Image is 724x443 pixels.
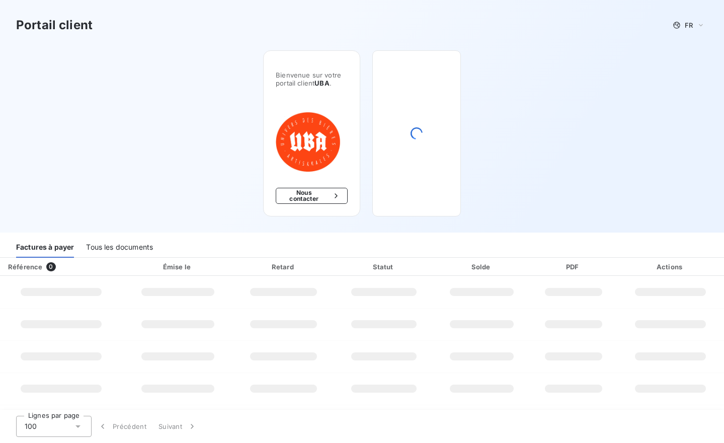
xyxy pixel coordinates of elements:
[92,416,152,437] button: Précédent
[337,262,432,272] div: Statut
[276,71,347,87] span: Bienvenue sur votre portail client .
[276,188,347,204] button: Nous contacter
[125,262,231,272] div: Émise le
[532,262,615,272] div: PDF
[8,263,42,271] div: Référence
[436,262,528,272] div: Solde
[619,262,722,272] div: Actions
[314,79,329,87] span: UBA
[46,262,55,271] span: 0
[235,262,333,272] div: Retard
[685,21,693,29] span: FR
[25,421,37,431] span: 100
[16,16,93,34] h3: Portail client
[16,237,74,258] div: Factures à payer
[276,111,340,172] img: Company logo
[152,416,203,437] button: Suivant
[86,237,153,258] div: Tous les documents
